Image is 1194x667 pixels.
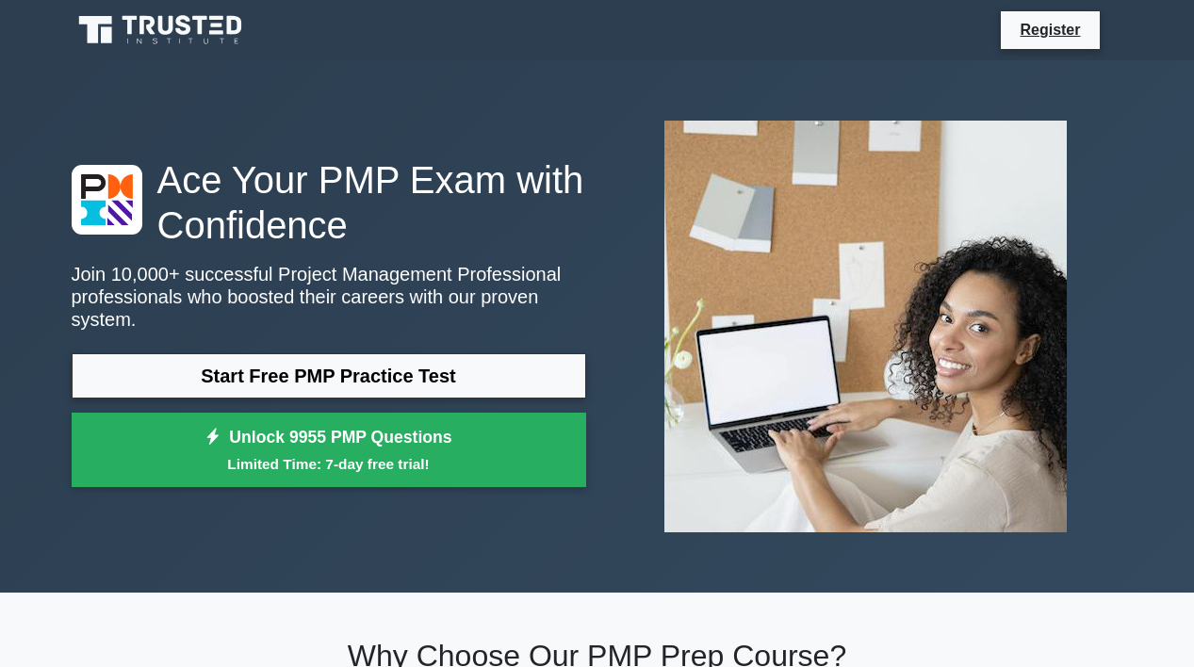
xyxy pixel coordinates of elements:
h1: Ace Your PMP Exam with Confidence [72,157,586,248]
a: Start Free PMP Practice Test [72,353,586,399]
a: Unlock 9955 PMP QuestionsLimited Time: 7-day free trial! [72,413,586,488]
a: Register [1008,18,1091,41]
p: Join 10,000+ successful Project Management Professional professionals who boosted their careers w... [72,263,586,331]
small: Limited Time: 7-day free trial! [95,453,563,475]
